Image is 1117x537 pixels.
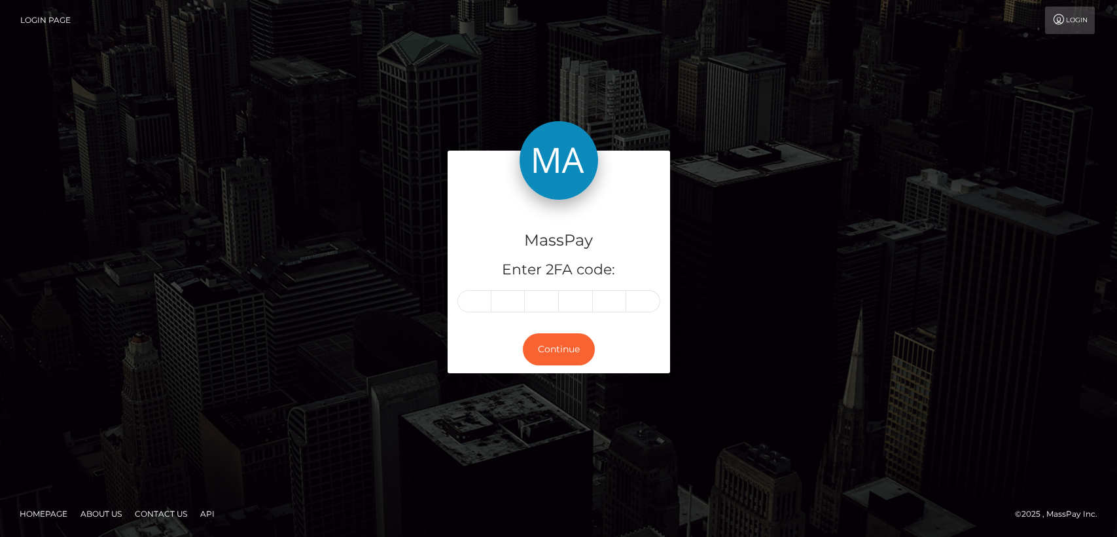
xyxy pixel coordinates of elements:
[520,121,598,200] img: MassPay
[195,504,220,524] a: API
[130,504,192,524] a: Contact Us
[20,7,71,34] a: Login Page
[523,333,595,365] button: Continue
[457,260,660,280] h5: Enter 2FA code:
[457,229,660,252] h4: MassPay
[14,504,73,524] a: Homepage
[1015,507,1107,521] div: © 2025 , MassPay Inc.
[75,504,127,524] a: About Us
